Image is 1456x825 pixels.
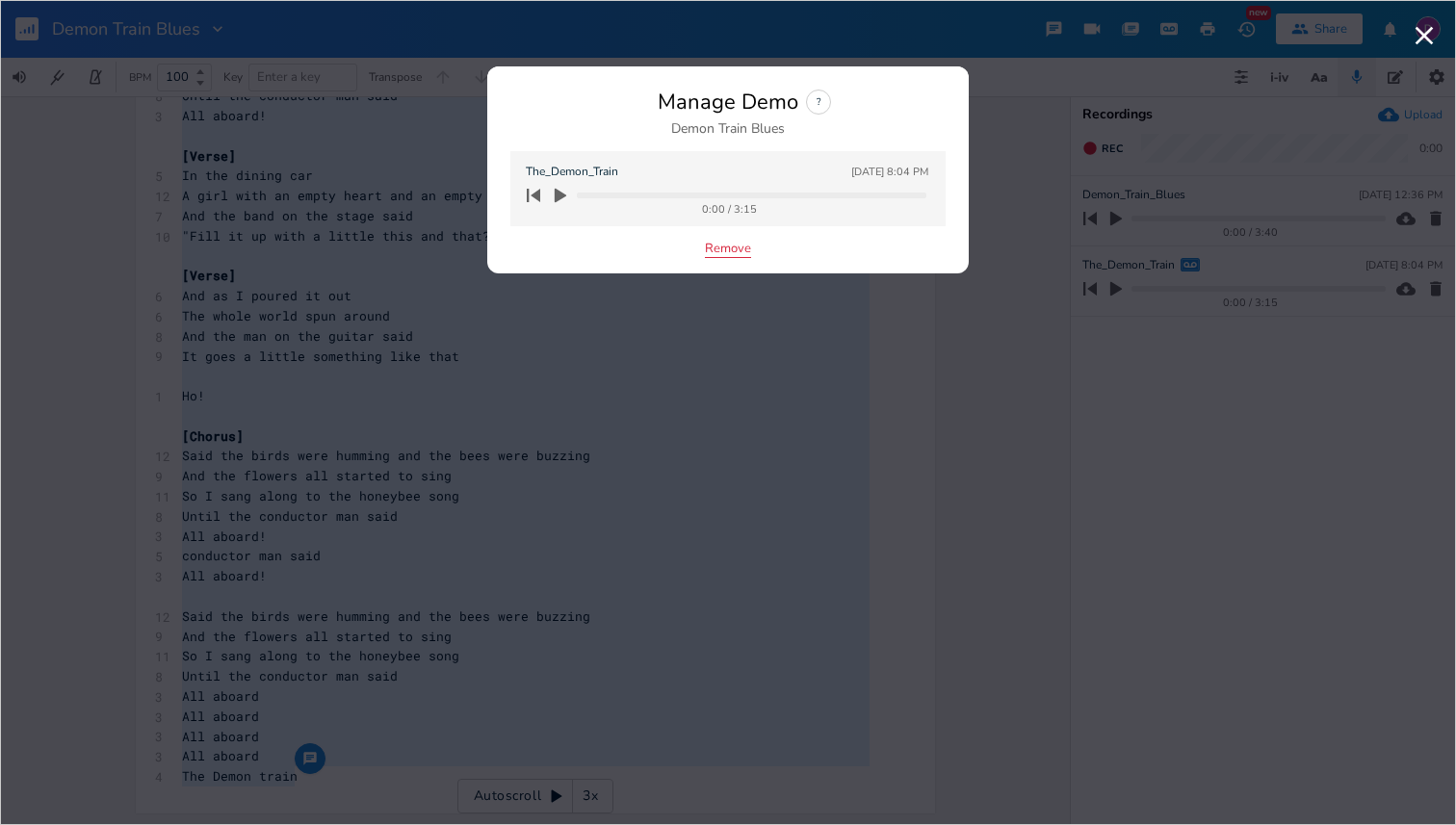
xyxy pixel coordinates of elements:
[658,91,798,113] div: Manage Demo
[671,122,785,136] div: Demon Train Blues
[532,204,926,215] div: 0:00 / 3:15
[526,163,618,181] span: The_Demon_Train
[806,90,831,115] div: ?
[705,242,751,258] button: Remove
[851,167,928,177] div: [DATE] 8:04 PM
